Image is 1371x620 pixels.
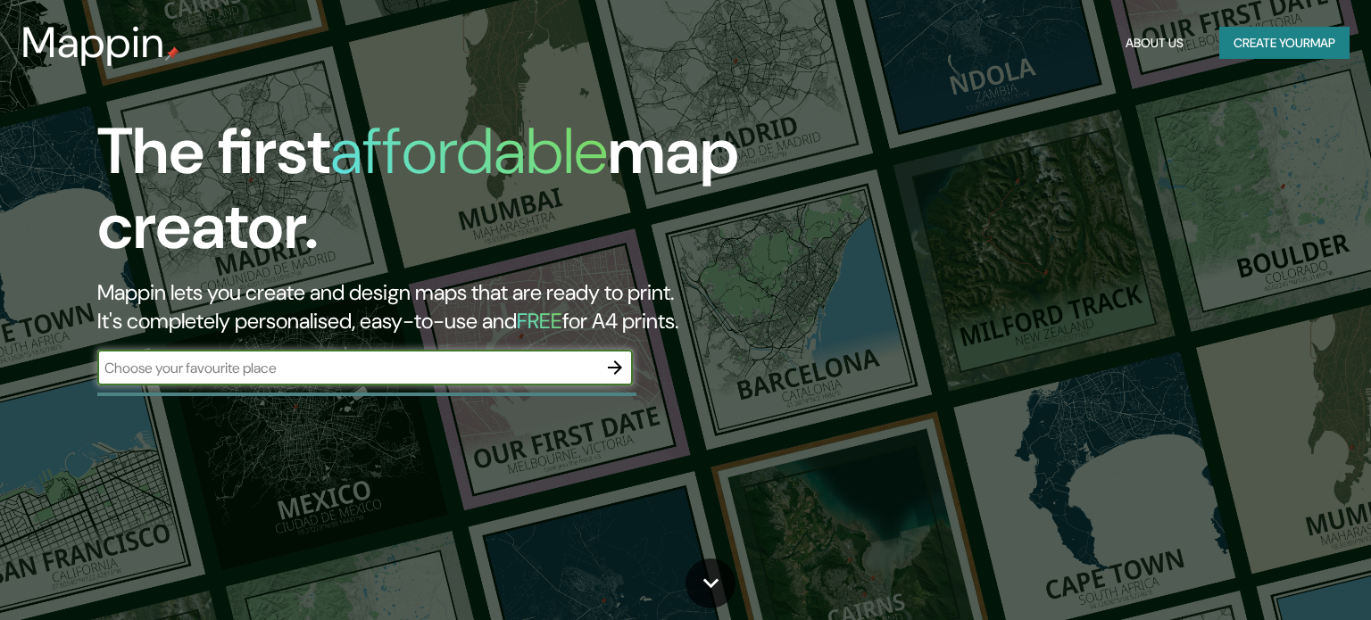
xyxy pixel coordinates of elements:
h2: Mappin lets you create and design maps that are ready to print. It's completely personalised, eas... [97,278,783,335]
h1: affordable [330,110,608,193]
button: About Us [1118,27,1191,60]
img: mappin-pin [165,46,179,61]
h3: Mappin [21,18,165,68]
input: Choose your favourite place [97,358,597,378]
h1: The first map creator. [97,114,783,278]
h5: FREE [517,307,562,335]
button: Create yourmap [1219,27,1350,60]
